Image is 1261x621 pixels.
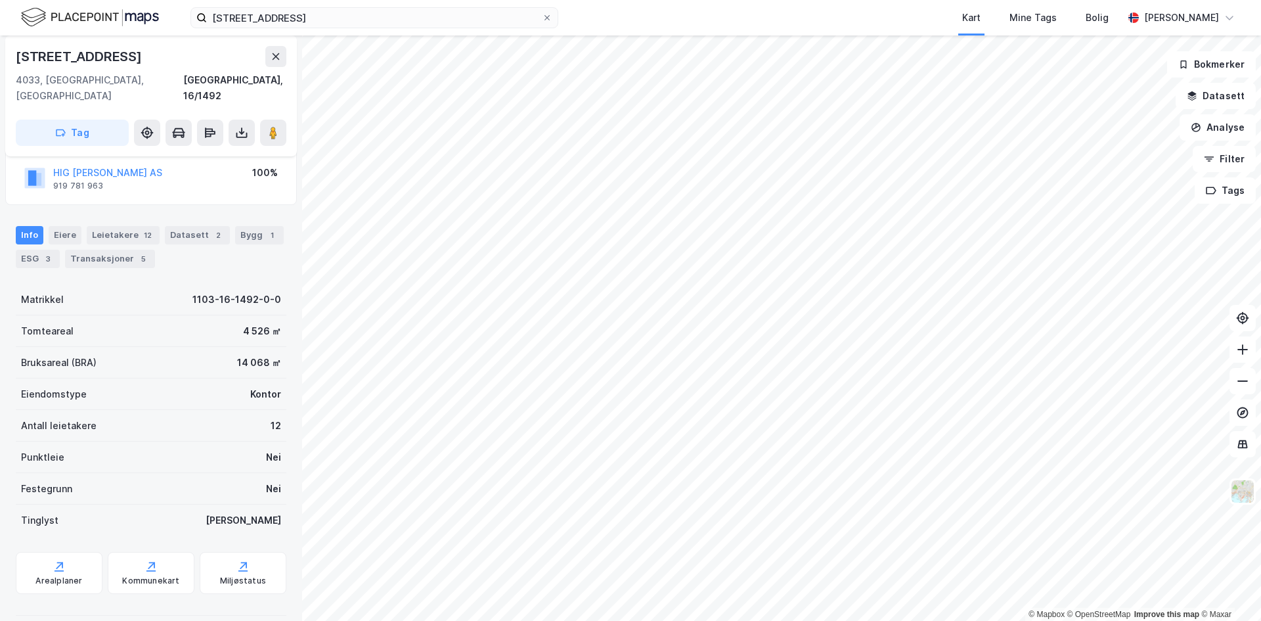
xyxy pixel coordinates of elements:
div: 3 [41,252,55,265]
a: Improve this map [1134,610,1199,619]
div: Antall leietakere [21,418,97,434]
div: Leietakere [87,226,160,244]
div: Kommunekart [122,576,179,586]
div: [PERSON_NAME] [1144,10,1219,26]
button: Filter [1193,146,1256,172]
div: 100% [252,165,278,181]
div: Kontor [250,386,281,402]
div: 5 [137,252,150,265]
div: Nei [266,481,281,497]
div: [PERSON_NAME] [206,513,281,528]
div: Miljøstatus [220,576,266,586]
div: Mine Tags [1009,10,1057,26]
button: Analyse [1180,114,1256,141]
a: OpenStreetMap [1067,610,1131,619]
div: 12 [141,229,154,242]
div: Arealplaner [35,576,82,586]
div: 4033, [GEOGRAPHIC_DATA], [GEOGRAPHIC_DATA] [16,72,183,104]
div: 2 [211,229,225,242]
div: 1103-16-1492-0-0 [192,292,281,308]
div: Tinglyst [21,513,58,528]
div: Bolig [1086,10,1109,26]
div: 919 781 963 [53,181,103,191]
div: Transaksjoner [65,250,155,268]
img: Z [1230,479,1255,504]
div: Eiere [49,226,81,244]
div: Matrikkel [21,292,64,308]
div: Datasett [165,226,230,244]
div: 4 526 ㎡ [243,323,281,339]
div: 14 068 ㎡ [237,355,281,371]
div: Tomteareal [21,323,74,339]
input: Søk på adresse, matrikkel, gårdeiere, leietakere eller personer [207,8,542,28]
div: Bruksareal (BRA) [21,355,97,371]
div: 12 [271,418,281,434]
div: 1 [265,229,278,242]
div: Bygg [235,226,284,244]
button: Datasett [1176,83,1256,109]
div: [GEOGRAPHIC_DATA], 16/1492 [183,72,286,104]
button: Tag [16,120,129,146]
a: Mapbox [1029,610,1065,619]
iframe: Chat Widget [1195,558,1261,621]
div: Kart [962,10,981,26]
button: Bokmerker [1167,51,1256,78]
div: Eiendomstype [21,386,87,402]
div: [STREET_ADDRESS] [16,46,144,67]
div: Punktleie [21,449,64,465]
div: Festegrunn [21,481,72,497]
div: ESG [16,250,60,268]
div: Nei [266,449,281,465]
button: Tags [1195,177,1256,204]
div: Info [16,226,43,244]
img: logo.f888ab2527a4732fd821a326f86c7f29.svg [21,6,159,29]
